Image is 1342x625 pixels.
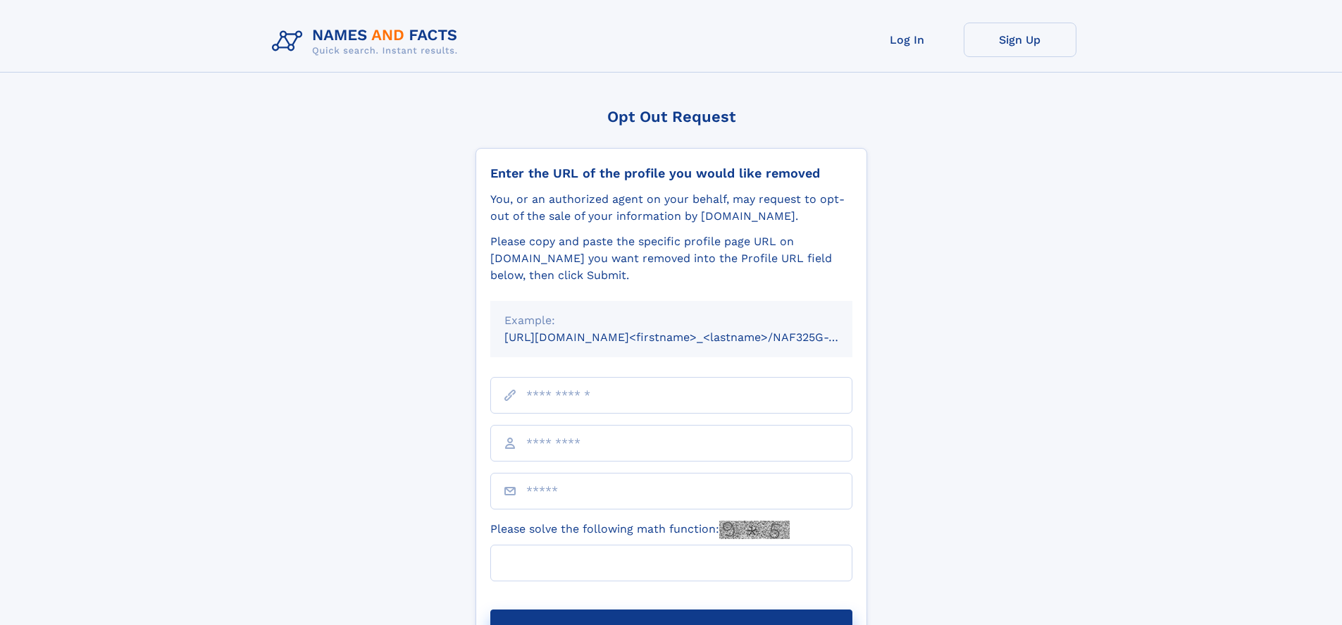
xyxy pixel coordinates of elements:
[476,108,867,125] div: Opt Out Request
[490,233,852,284] div: Please copy and paste the specific profile page URL on [DOMAIN_NAME] you want removed into the Pr...
[266,23,469,61] img: Logo Names and Facts
[964,23,1076,57] a: Sign Up
[490,521,790,539] label: Please solve the following math function:
[490,166,852,181] div: Enter the URL of the profile you would like removed
[504,312,838,329] div: Example:
[851,23,964,57] a: Log In
[490,191,852,225] div: You, or an authorized agent on your behalf, may request to opt-out of the sale of your informatio...
[504,330,879,344] small: [URL][DOMAIN_NAME]<firstname>_<lastname>/NAF325G-xxxxxxxx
